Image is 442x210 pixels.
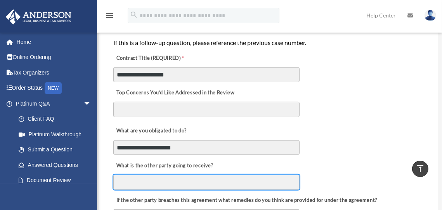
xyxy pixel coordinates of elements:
[5,65,103,80] a: Tax Organizers
[45,82,62,94] div: NEW
[11,127,103,142] a: Platinum Walkthrough
[425,10,436,21] img: User Pic
[11,142,103,158] a: Submit a Question
[5,96,103,111] a: Platinum Q&Aarrow_drop_down
[5,34,103,50] a: Home
[412,161,428,177] a: vertical_align_top
[113,53,191,64] label: Contract Title (REQUIRED)
[113,126,191,137] label: What are you obligated to do?
[3,9,74,24] img: Anderson Advisors Platinum Portal
[105,14,114,20] a: menu
[5,50,103,65] a: Online Ordering
[11,173,99,188] a: Document Review
[113,87,237,98] label: Top Concerns You’d Like Addressed in the Review
[83,96,99,112] span: arrow_drop_down
[130,10,138,19] i: search
[113,195,379,206] label: If the other party breaches this agreement what remedies do you think are provided for under the ...
[105,11,114,20] i: menu
[11,157,103,173] a: Answered Questions
[11,111,103,127] a: Client FAQ
[416,164,425,173] i: vertical_align_top
[113,160,215,171] label: What is the other party going to receive?
[5,80,103,96] a: Order StatusNEW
